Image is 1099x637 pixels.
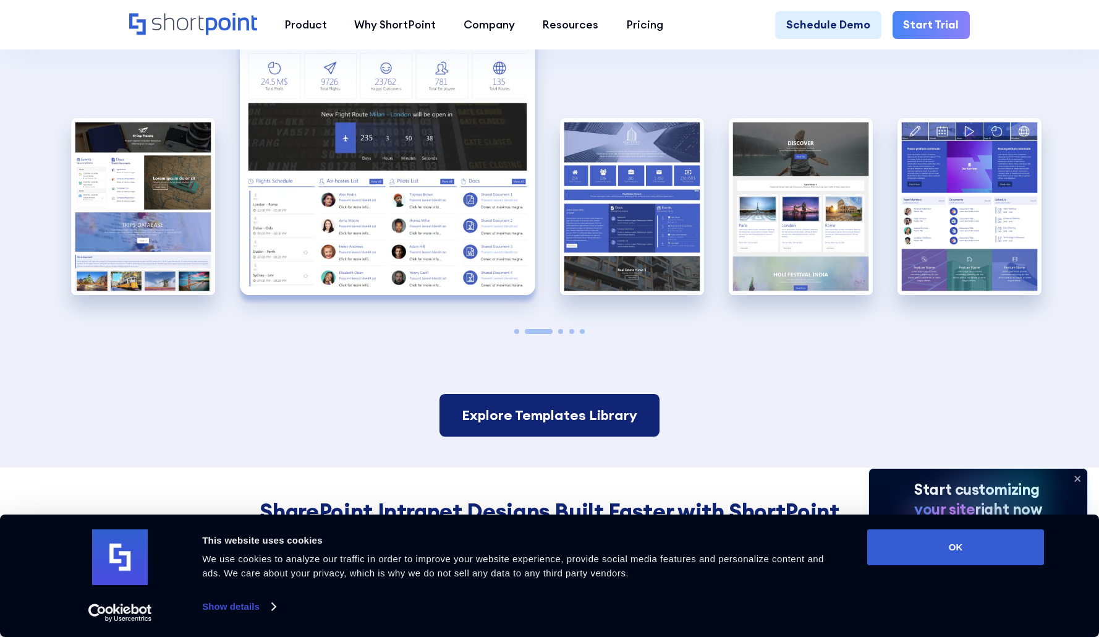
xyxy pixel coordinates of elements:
a: Schedule Demo [775,11,881,38]
span: We use cookies to analyze our traffic in order to improve your website experience, provide social... [202,554,824,578]
img: SharePoint Communication site example for news [729,118,873,295]
button: OK [867,529,1044,565]
img: Internal SharePoint site example for company policy [560,118,704,295]
a: Pricing [613,11,677,38]
a: Home [129,13,257,36]
h4: SharePoint Intranet Designs Built Faster with ShortPoint [240,498,859,524]
a: Explore Templates Library [439,394,659,437]
div: 5 / 5 [897,118,1042,295]
div: Pricing [626,17,663,33]
a: Usercentrics Cookiebot - opens in a new window [66,604,174,622]
a: Why ShortPoint [341,11,449,38]
span: Go to slide 5 [580,329,585,334]
a: Start Trial [893,11,970,38]
img: Best SharePoint Intranet Site Designs [71,118,215,295]
div: 1 / 5 [71,118,215,295]
img: logo [92,529,148,585]
a: Resources [528,11,612,38]
a: Product [271,11,341,38]
img: HR SharePoint site example for documents [897,118,1042,295]
a: Company [450,11,528,38]
div: 4 / 5 [729,118,873,295]
span: Go to slide 1 [514,329,519,334]
div: 3 / 5 [560,118,704,295]
div: This website uses cookies [202,533,839,548]
div: Product [284,17,327,33]
span: Go to slide 2 [525,329,552,334]
a: Show details [202,597,275,616]
div: Why ShortPoint [354,17,436,33]
div: Company [464,17,515,33]
span: Go to slide 4 [569,329,574,334]
div: Resources [542,17,598,33]
span: Go to slide 3 [558,329,563,334]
